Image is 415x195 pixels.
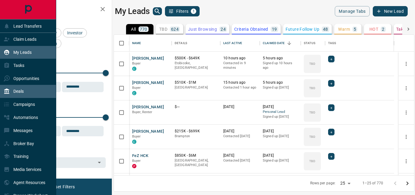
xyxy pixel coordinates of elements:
[132,104,164,110] button: [PERSON_NAME]
[310,181,336,186] p: Rows per page:
[171,27,179,31] p: 624
[172,35,220,52] div: Details
[328,35,336,52] div: Tags
[131,27,136,31] p: All
[223,80,257,85] p: 15 hours ago
[304,35,315,52] div: Status
[234,27,268,31] p: Criteria Obtained
[263,129,298,134] p: [DATE]
[401,177,413,190] button: Go to next page
[263,110,298,115] span: Personal Lead
[188,27,217,31] p: Just Browsing
[221,27,226,31] p: 24
[132,86,141,90] span: Buyer
[402,59,411,68] button: more
[263,114,298,119] p: Signed up [DATE]
[63,28,87,37] div: Investor
[263,56,298,61] p: 5 hours ago
[175,129,217,134] p: $215K - $699K
[309,134,315,139] p: TBD
[309,86,315,90] p: TBD
[328,153,334,160] div: +
[223,129,257,134] p: [DATE]
[132,153,149,159] button: FeZ HCK
[175,80,217,85] p: $510K - $1M
[263,61,298,70] p: Signed up 10 hours ago
[325,35,394,52] div: Tags
[369,27,378,31] p: HOT
[323,27,328,31] p: 48
[46,182,79,192] button: Reset Filters
[175,104,217,110] p: $---
[223,35,242,52] div: Last Active
[129,35,172,52] div: Name
[95,158,104,167] button: Open
[330,56,332,62] span: +
[175,56,217,61] p: $500K - $649K
[263,104,298,110] p: [DATE]
[175,35,187,52] div: Details
[402,84,411,93] button: more
[362,181,383,186] p: 1–25 of 770
[402,157,411,166] button: more
[402,108,411,117] button: more
[175,61,217,70] p: Etobicoke, [GEOGRAPHIC_DATA]
[301,35,325,52] div: Status
[223,153,257,158] p: [DATE]
[175,85,217,90] p: [GEOGRAPHIC_DATA]
[373,6,408,16] button: New Lead
[285,39,293,47] button: Sort
[338,179,352,188] div: 25
[263,85,298,90] p: Signed up [DATE]
[223,85,257,90] p: Contacted 1 hour ago
[330,105,332,111] span: +
[19,6,106,13] h2: Filters
[309,110,315,115] p: TBD
[132,56,164,61] button: [PERSON_NAME]
[191,9,196,13] span: 1
[263,134,298,139] p: Signed up [DATE]
[132,67,136,71] div: condos.ca
[338,27,350,31] p: Warm
[328,56,334,62] div: +
[132,35,141,52] div: Name
[175,153,217,158] p: $850K - $6M
[309,159,315,163] p: TBD
[159,27,167,31] p: TBD
[402,132,411,141] button: more
[132,129,164,134] button: [PERSON_NAME]
[132,80,164,86] button: [PERSON_NAME]
[132,134,141,138] span: Buyer
[309,61,315,66] p: TBD
[260,35,301,52] div: Claimed Date
[140,27,147,31] p: 770
[330,129,332,135] span: +
[223,56,257,61] p: 10 hours ago
[272,27,277,31] p: 19
[132,159,141,163] span: Buyer
[263,35,285,52] div: Claimed Date
[335,6,369,16] button: Manage Tabs
[330,153,332,159] span: +
[263,158,298,163] p: Signed up [DATE]
[132,110,153,114] span: Buyer, Renter
[115,6,150,16] h1: My Leads
[354,27,356,31] p: 5
[65,30,85,35] span: Investor
[263,153,298,158] p: [DATE]
[175,134,217,139] p: Brampton
[132,91,136,95] div: condos.ca
[153,7,162,15] button: search button
[132,61,141,65] span: Buyer
[220,35,260,52] div: Last Active
[223,104,257,110] p: [DATE]
[223,134,257,139] p: Contacted [DATE]
[223,61,257,70] p: Contacted in 9 minutes
[286,27,319,31] p: Future Follow Up
[328,129,334,135] div: +
[223,158,257,163] p: Contacted [DATE]
[330,80,332,86] span: +
[165,6,200,16] button: Filters1
[263,80,298,85] p: 5 hours ago
[132,164,136,168] div: property.ca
